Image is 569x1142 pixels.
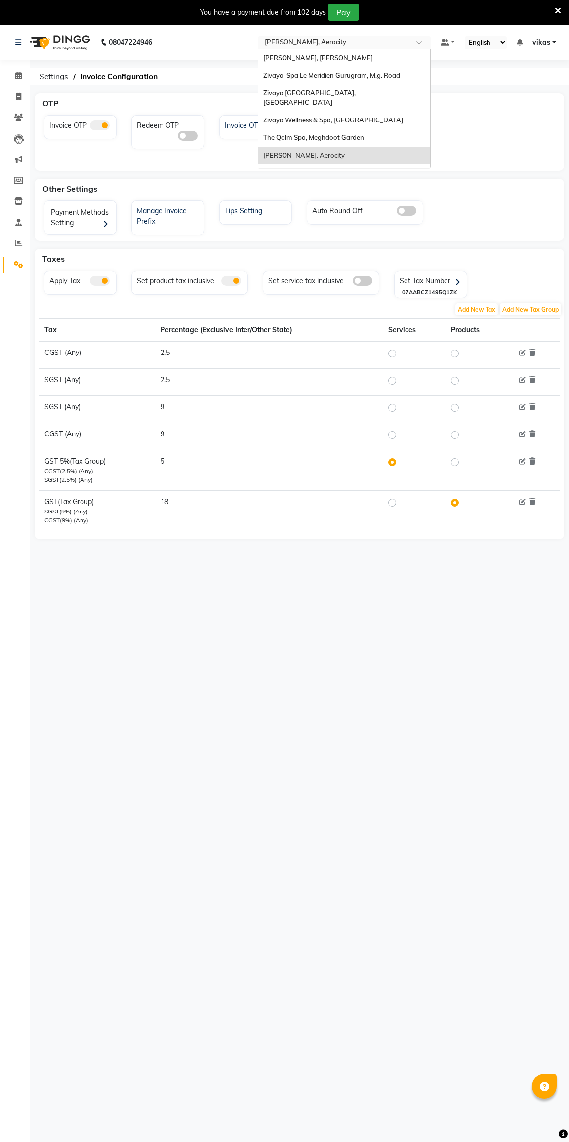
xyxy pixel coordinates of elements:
td: 9 [155,395,382,423]
th: Tax [39,318,155,341]
div: Set product tax inclusive [134,274,247,286]
td: CGST (Any) [39,341,155,368]
span: Add New Tax [455,303,498,315]
div: Set Tax Number [397,274,466,288]
img: logo [25,29,93,56]
div: Set service tax inclusive [266,274,379,286]
a: Invoice OTP logs [220,118,291,131]
span: (Tax Group) [70,457,106,466]
div: 07AABCZ1495Q1ZK [402,288,466,297]
a: Manage Invoice Prefix [132,203,203,227]
span: The Qalm Spa, Meghdoot Garden [263,133,364,141]
td: GST [39,490,155,531]
th: Services [382,318,445,341]
div: CGST(9%) (Any) [44,516,149,525]
div: Payment Methods Setting [47,203,116,234]
div: Auto Round Off [310,203,423,216]
button: Pay [328,4,359,21]
span: Settings [35,68,73,85]
div: Invoice OTP [47,118,116,131]
span: [PERSON_NAME], [PERSON_NAME] [263,54,373,62]
td: GST 5% [39,450,155,490]
div: CGST(2.5%) (Any) [44,467,149,475]
div: SGST(9%) (Any) [44,507,149,516]
span: Invoice Configuration [76,68,163,85]
div: SGST(2.5%) (Any) [44,475,149,484]
div: Invoice OTP logs [222,118,291,131]
b: 08047224946 [109,29,152,56]
span: (Tax Group) [58,497,94,506]
td: 5 [155,450,382,490]
th: Products [445,318,509,341]
div: Apply Tax [47,274,116,286]
th: Percentage (Exclusive Inter/Other State) [155,318,382,341]
td: 9 [155,423,382,450]
td: 18 [155,490,382,531]
a: Add New Tax [454,305,499,314]
td: SGST (Any) [39,368,155,395]
td: 2.5 [155,368,382,395]
td: SGST (Any) [39,395,155,423]
div: You have a payment due from 102 days [200,7,326,18]
div: Tips Setting [222,203,291,216]
span: vikas [532,38,550,48]
div: Redeem OTP [134,118,203,141]
td: 2.5 [155,341,382,368]
td: CGST (Any) [39,423,155,450]
a: Add New Tax Group [499,305,562,314]
span: Zivaya [GEOGRAPHIC_DATA], [GEOGRAPHIC_DATA] [263,89,359,107]
span: Zivaya Spa Le Meridien Gurugram, M.g. Road [263,71,400,79]
a: Tips Setting [220,203,291,216]
span: Add New Tax Group [500,303,561,315]
span: [PERSON_NAME], Aerocity [263,151,345,159]
span: Zivaya Wellness & Spa, [GEOGRAPHIC_DATA] [263,116,403,124]
ng-dropdown-panel: Options list [258,49,431,168]
div: Manage Invoice Prefix [134,203,203,227]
